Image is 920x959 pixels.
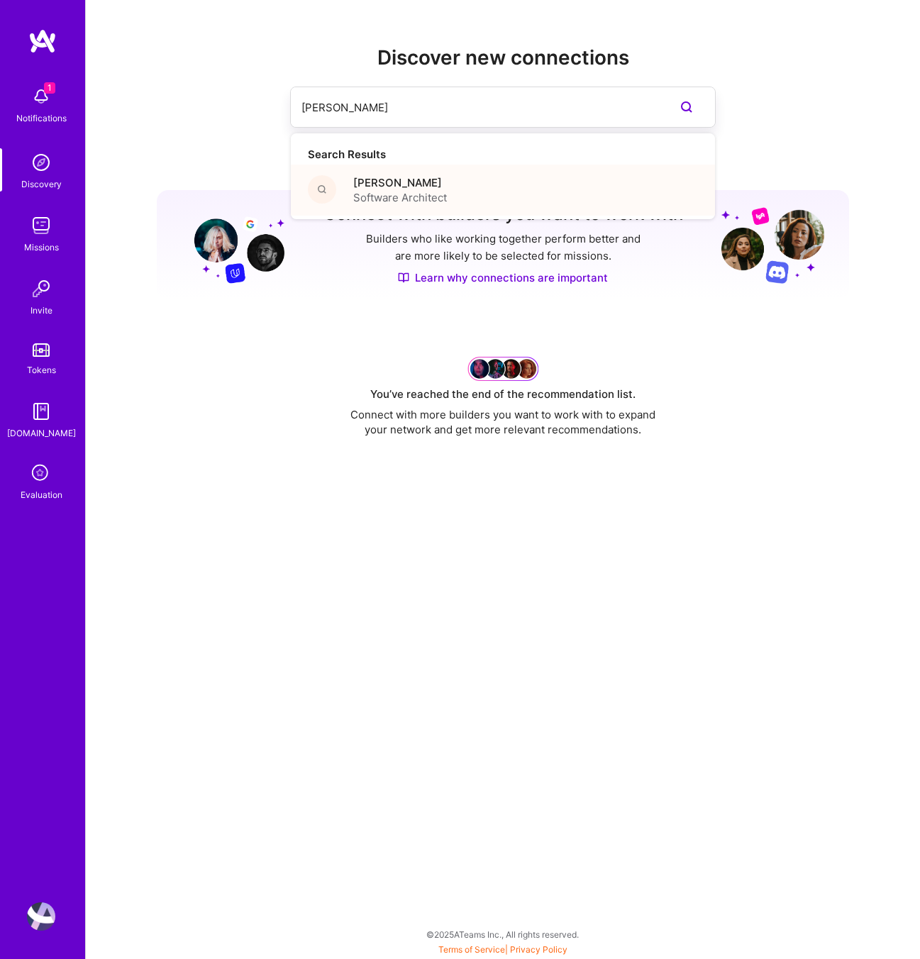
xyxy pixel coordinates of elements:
[438,944,505,955] a: Terms of Service
[721,206,824,284] img: Grow your network
[157,46,849,70] h2: Discover new connections
[353,175,447,190] span: [PERSON_NAME]
[678,99,695,116] i: icon SearchPurple
[27,275,55,303] img: Invite
[33,343,50,357] img: tokens
[21,177,62,192] div: Discovery
[31,303,52,318] div: Invite
[85,916,920,952] div: © 2025 ATeams Inc., All rights reserved.
[353,190,447,205] span: Software Architect
[301,89,648,126] input: Search builders by name
[398,270,608,285] a: Learn why connections are important
[24,240,59,255] div: Missions
[398,272,409,284] img: Discover
[27,82,55,111] img: bell
[27,362,56,377] div: Tokens
[27,211,55,240] img: teamwork
[182,206,284,284] img: Grow your network
[7,426,76,440] div: [DOMAIN_NAME]
[23,902,59,931] a: User Avatar
[340,407,666,437] div: Connect with more builders you want to work with to expand your network and get more relevant rec...
[510,944,567,955] a: Privacy Policy
[28,460,55,487] i: icon SelectionTeam
[27,148,55,177] img: discovery
[27,902,55,931] img: User Avatar
[291,148,715,161] h4: Search Results
[438,944,567,955] span: |
[28,28,57,54] img: logo
[27,397,55,426] img: guide book
[370,387,636,401] div: You’ve reached the end of the recommendation list.
[318,185,326,194] i: icon Search
[44,82,55,94] span: 1
[363,231,643,265] p: Builders who like working together perform better and are more likely to be selected for missions.
[21,487,62,502] div: Evaluation
[467,357,538,380] img: Grow your network
[16,111,67,126] div: Notifications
